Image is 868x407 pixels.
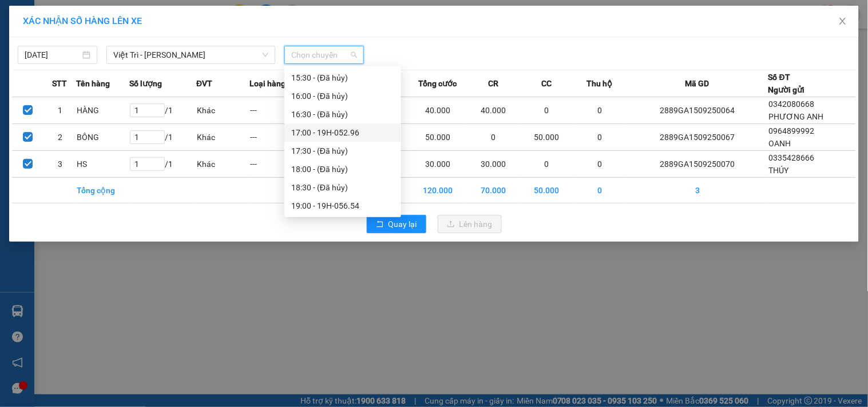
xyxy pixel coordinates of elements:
[262,51,269,58] span: down
[76,151,129,178] td: HS
[419,77,457,90] span: Tổng cước
[129,124,196,151] td: / 1
[769,153,815,162] span: 0335428666
[467,178,520,203] td: 70.000
[520,124,573,151] td: 50.000
[587,77,613,90] span: Thu hộ
[376,220,384,229] span: rollback
[827,6,859,38] button: Close
[488,77,498,90] span: CR
[76,97,129,124] td: HÀNG
[196,97,249,124] td: Khác
[129,77,162,90] span: Số lượng
[76,77,110,90] span: Tên hàng
[196,124,249,151] td: Khác
[44,151,76,178] td: 3
[520,178,573,203] td: 50.000
[627,97,768,124] td: 2889GA1509250064
[44,97,76,124] td: 1
[410,124,467,151] td: 50.000
[25,49,80,61] input: 15/09/2025
[627,124,768,151] td: 2889GA1509250067
[573,178,627,203] td: 0
[520,151,573,178] td: 0
[23,15,142,26] span: XÁC NHẬN SỐ HÀNG LÊN XE
[627,178,768,203] td: 3
[389,218,417,230] span: Quay lại
[249,151,303,178] td: ---
[196,151,249,178] td: Khác
[410,178,467,203] td: 120.000
[129,97,196,124] td: / 1
[769,126,815,135] span: 0964899992
[249,77,286,90] span: Loại hàng
[113,46,268,63] span: Việt Trì - Mạc Thái Tổ
[438,215,502,233] button: uploadLên hàng
[249,124,303,151] td: ---
[769,112,824,121] span: PHƯƠNG ANH
[249,97,303,124] td: ---
[769,139,791,148] span: OANH
[196,77,212,90] span: ĐVT
[367,215,426,233] button: rollbackQuay lại
[291,126,394,139] div: 17:00 - 19H-052.96
[573,97,627,124] td: 0
[291,46,357,63] span: Chọn chuyến
[768,71,805,96] div: Số ĐT Người gửi
[467,151,520,178] td: 30.000
[291,145,394,157] div: 17:30 - (Đã hủy)
[685,77,710,90] span: Mã GD
[573,151,627,178] td: 0
[467,124,520,151] td: 0
[291,181,394,194] div: 18:30 - (Đã hủy)
[291,163,394,175] div: 18:00 - (Đã hủy)
[769,99,815,109] span: 0342080668
[410,97,467,124] td: 40.000
[76,124,129,151] td: BÔNG
[467,97,520,124] td: 40.000
[769,166,789,175] span: THÚY
[838,17,847,26] span: close
[52,77,67,90] span: STT
[291,199,394,212] div: 19:00 - 19H-056.54
[291,71,394,84] div: 15:30 - (Đã hủy)
[410,151,467,178] td: 30.000
[541,77,552,90] span: CC
[129,151,196,178] td: / 1
[573,124,627,151] td: 0
[291,90,394,102] div: 16:00 - (Đã hủy)
[627,151,768,178] td: 2889GA1509250070
[291,108,394,121] div: 16:30 - (Đã hủy)
[520,97,573,124] td: 0
[76,178,129,203] td: Tổng cộng
[44,124,76,151] td: 2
